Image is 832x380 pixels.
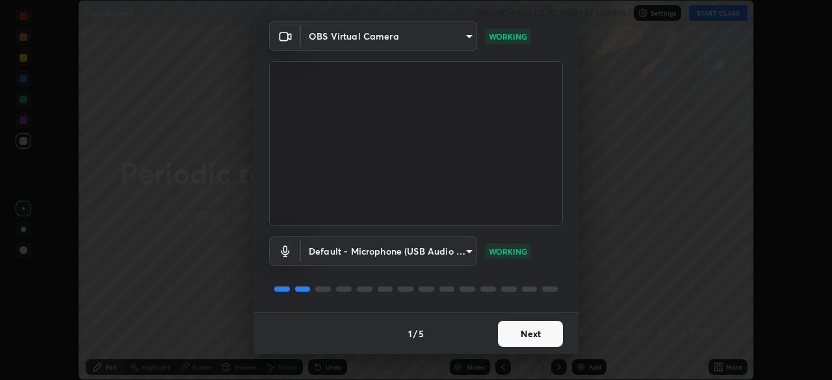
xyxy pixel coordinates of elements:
div: OBS Virtual Camera [301,236,477,266]
h4: / [413,327,417,340]
div: OBS Virtual Camera [301,21,477,51]
p: WORKING [489,246,527,257]
button: Next [498,321,563,347]
p: WORKING [489,31,527,42]
h4: 1 [408,327,412,340]
h4: 5 [419,327,424,340]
